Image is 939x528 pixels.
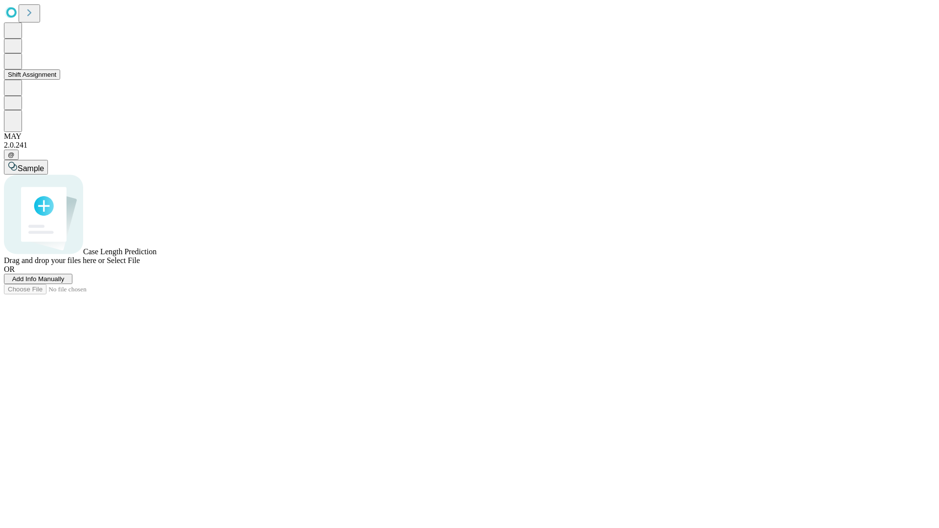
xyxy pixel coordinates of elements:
[4,150,19,160] button: @
[8,151,15,158] span: @
[12,275,65,283] span: Add Info Manually
[107,256,140,264] span: Select File
[4,256,105,264] span: Drag and drop your files here or
[4,265,15,273] span: OR
[83,247,156,256] span: Case Length Prediction
[4,141,935,150] div: 2.0.241
[18,164,44,173] span: Sample
[4,132,935,141] div: MAY
[4,274,72,284] button: Add Info Manually
[4,160,48,175] button: Sample
[4,69,60,80] button: Shift Assignment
